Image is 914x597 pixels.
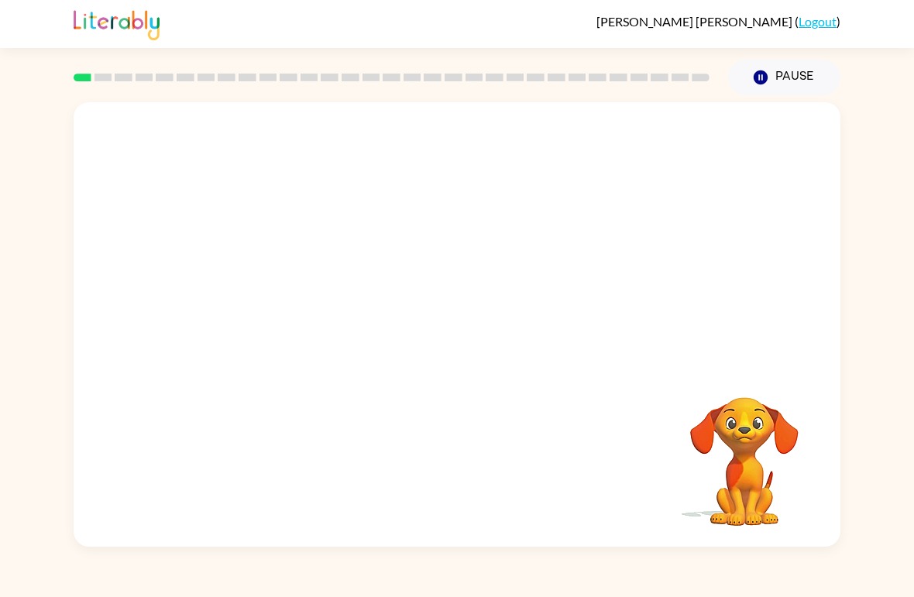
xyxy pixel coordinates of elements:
span: [PERSON_NAME] [PERSON_NAME] [596,14,795,29]
div: ( ) [596,14,840,29]
button: Pause [728,60,840,95]
img: Literably [74,6,160,40]
a: Logout [799,14,837,29]
video: Your browser must support playing .mp4 files to use Literably. Please try using another browser. [667,373,822,528]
